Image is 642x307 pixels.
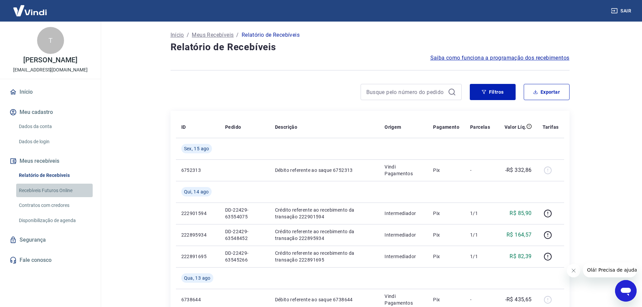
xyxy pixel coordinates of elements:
p: DD-22429-63548452 [225,228,264,242]
p: Crédito referente ao recebimento da transação 222891695 [275,250,374,263]
iframe: Botão para abrir a janela de mensagens [615,280,637,302]
p: 222895934 [181,232,214,238]
p: [PERSON_NAME] [23,57,77,64]
iframe: Mensagem da empresa [583,263,637,277]
div: T [37,27,64,54]
p: - [470,296,490,303]
a: Início [171,31,184,39]
button: Exportar [524,84,570,100]
p: Pix [433,253,459,260]
p: Intermediador [385,210,422,217]
button: Meus recebíveis [8,154,93,168]
a: Início [8,85,93,99]
p: - [470,167,490,174]
p: ID [181,124,186,130]
p: 222891695 [181,253,214,260]
p: -R$ 435,65 [505,296,532,304]
p: Intermediador [385,253,422,260]
p: Crédito referente ao recebimento da transação 222895934 [275,228,374,242]
img: Vindi [8,0,52,21]
button: Filtros [470,84,516,100]
p: 6752313 [181,167,214,174]
p: Parcelas [470,124,490,130]
p: / [236,31,239,39]
p: Pix [433,167,459,174]
p: Intermediador [385,232,422,238]
p: R$ 85,90 [510,209,531,217]
a: Dados da conta [16,120,93,133]
p: Valor Líq. [505,124,526,130]
a: Relatório de Recebíveis [16,168,93,182]
p: Vindi Pagamentos [385,163,422,177]
a: Meus Recebíveis [192,31,234,39]
span: Sex, 15 ago [184,145,209,152]
a: Dados de login [16,135,93,149]
p: DD-22429-63545266 [225,250,264,263]
a: Disponibilização de agenda [16,214,93,227]
span: Olá! Precisa de ajuda? [4,5,57,10]
p: Origem [385,124,401,130]
p: Pix [433,210,459,217]
p: 222901594 [181,210,214,217]
p: Tarifas [543,124,559,130]
a: Recebíveis Futuros Online [16,184,93,197]
p: 1/1 [470,210,490,217]
p: 1/1 [470,253,490,260]
p: / [187,31,189,39]
p: Pedido [225,124,241,130]
h4: Relatório de Recebíveis [171,40,570,54]
p: Pix [433,232,459,238]
p: -R$ 332,86 [505,166,532,174]
a: Contratos com credores [16,198,93,212]
span: Qui, 14 ago [184,188,209,195]
p: 6738644 [181,296,214,303]
p: Débito referente ao saque 6752313 [275,167,374,174]
p: Vindi Pagamentos [385,293,422,306]
p: Relatório de Recebíveis [242,31,300,39]
p: [EMAIL_ADDRESS][DOMAIN_NAME] [13,66,88,73]
p: Pix [433,296,459,303]
input: Busque pelo número do pedido [366,87,445,97]
a: Segurança [8,233,93,247]
p: Crédito referente ao recebimento da transação 222901594 [275,207,374,220]
p: R$ 82,39 [510,252,531,260]
button: Meu cadastro [8,105,93,120]
button: Sair [610,5,634,17]
span: Qua, 13 ago [184,275,211,281]
p: DD-22429-63554075 [225,207,264,220]
a: Fale conosco [8,253,93,268]
a: Saiba como funciona a programação dos recebimentos [430,54,570,62]
p: 1/1 [470,232,490,238]
p: Pagamento [433,124,459,130]
p: R$ 164,57 [507,231,532,239]
iframe: Fechar mensagem [567,264,580,277]
p: Débito referente ao saque 6738644 [275,296,374,303]
p: Descrição [275,124,298,130]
